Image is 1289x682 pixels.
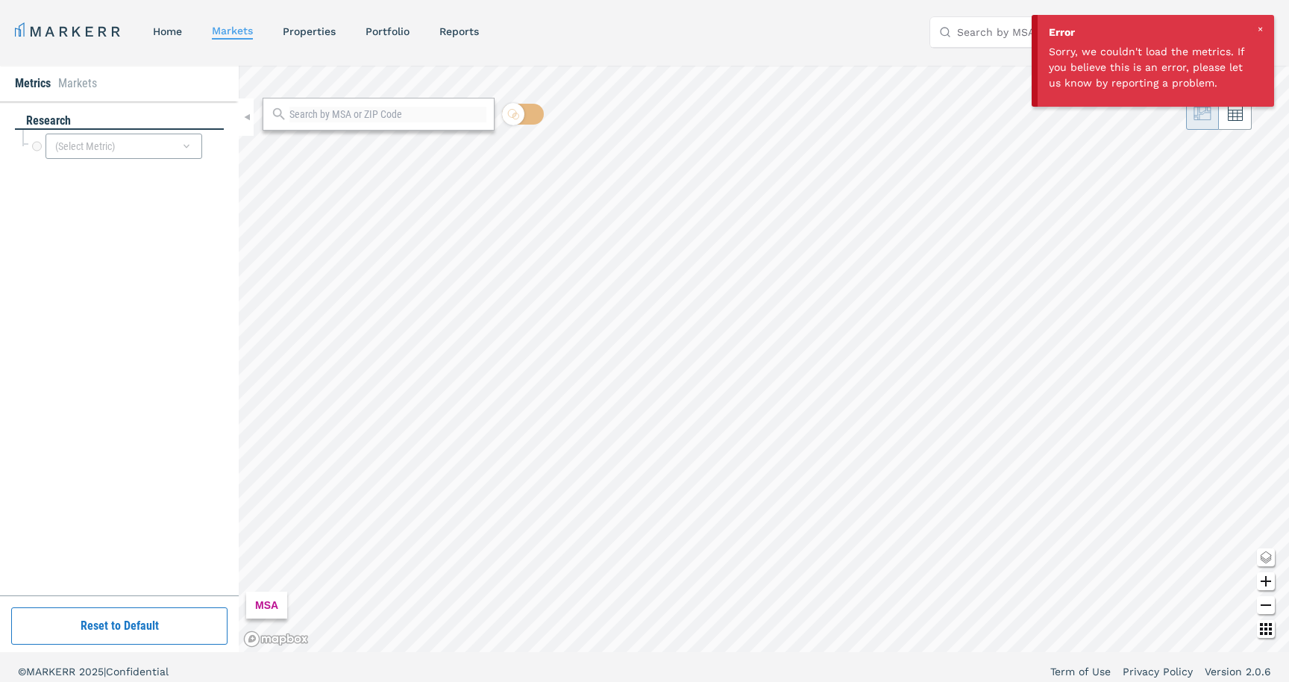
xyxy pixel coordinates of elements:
canvas: Map [239,66,1289,652]
li: Markets [58,75,97,93]
a: Version 2.0.6 [1205,664,1271,679]
a: home [153,25,182,37]
a: Mapbox logo [243,631,309,648]
button: Change style map button [1257,548,1275,566]
div: Error [1049,25,1263,40]
a: Term of Use [1050,664,1111,679]
button: Zoom out map button [1257,596,1275,614]
a: properties [283,25,336,37]
button: Reset to Default [11,607,228,645]
input: Search by MSA or ZIP Code [289,107,486,122]
div: MSA [246,592,287,619]
span: 2025 | [79,666,106,678]
a: markets [212,25,253,37]
div: research [15,113,224,130]
a: MARKERR [15,21,123,42]
div: (Select Metric) [46,134,202,159]
div: Sorry, we couldn't load the metrics. If you believe this is an error, please let us know by repor... [1049,44,1252,91]
a: reports [439,25,479,37]
span: Confidential [106,666,169,678]
span: © [18,666,26,678]
li: Metrics [15,75,51,93]
a: Privacy Policy [1123,664,1193,679]
button: Zoom in map button [1257,572,1275,590]
button: Other options map button [1257,620,1275,638]
span: MARKERR [26,666,79,678]
input: Search by MSA, ZIP, Property Name, or Address [957,17,1181,47]
a: Portfolio [366,25,410,37]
